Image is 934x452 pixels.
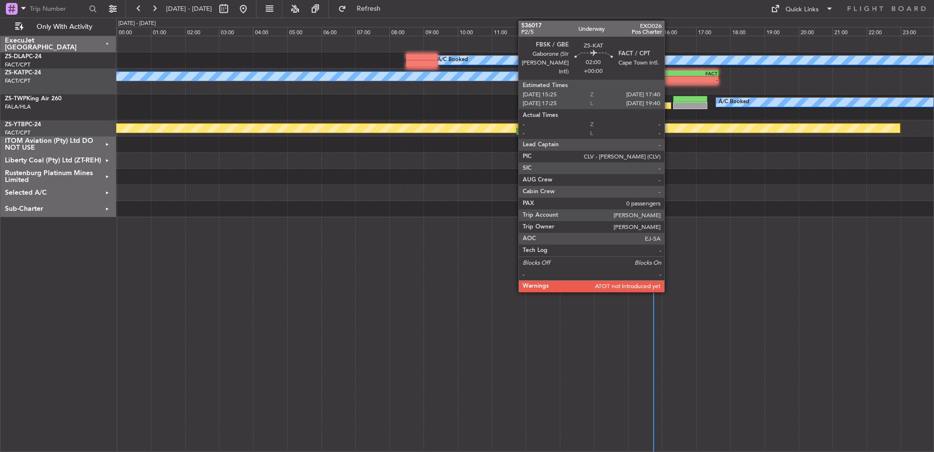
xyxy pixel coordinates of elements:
a: ZS-YTBPC-24 [5,122,41,128]
div: 12:00 [526,27,560,36]
div: FYWE [560,70,588,76]
div: 08:00 [389,27,424,36]
a: FALA/HLA [5,103,31,111]
div: 16:00 [662,27,696,36]
div: 13:49 Z [588,77,611,83]
div: FAGM [521,122,558,128]
div: Quick Links [785,5,819,15]
div: 09:00 [424,27,458,36]
div: 04:00 [253,27,287,36]
div: 10:00 [458,27,492,36]
span: Refresh [348,5,389,12]
span: ZS-TWP [5,96,26,102]
div: 03:00 [219,27,253,36]
input: Trip Number [30,1,86,16]
div: 15:12 Z [611,77,634,83]
div: FACT [680,70,718,76]
a: FACT/CPT [5,61,30,68]
span: ZS-DLA [5,54,25,60]
a: ZS-DLAPC-24 [5,54,42,60]
div: 17:00 [696,27,730,36]
div: 07:00 [355,27,389,36]
div: 21:00 [832,27,867,36]
div: 20:00 [799,27,833,36]
div: 02:00 [185,27,219,36]
a: FACT/CPT [5,77,30,85]
div: 05:00 [287,27,321,36]
a: FACT/CPT [5,129,30,136]
a: ZS-TWPKing Air 260 [5,96,62,102]
div: 01:00 [151,27,185,36]
div: 15:00 [628,27,662,36]
div: 06:00 [321,27,356,36]
div: 18:00 [730,27,764,36]
div: - [643,77,680,83]
div: 00:00 [117,27,151,36]
div: 11:44 Z [517,129,555,135]
div: 13:00 [560,27,594,36]
button: Quick Links [766,1,838,17]
div: FBSK [588,70,615,76]
button: Only With Activity [11,19,106,35]
div: FACT [558,122,595,128]
div: 14:02 Z [555,129,594,135]
div: [DATE] - [DATE] [118,20,156,28]
div: - [680,77,718,83]
div: 19:00 [764,27,799,36]
div: A/C Booked [719,95,749,110]
span: ZS-KAT [5,70,25,76]
div: 11:00 [492,27,526,36]
div: A/C Booked [437,53,468,68]
span: [DATE] - [DATE] [166,4,212,13]
button: Refresh [334,1,392,17]
div: 14:00 [594,27,628,36]
div: 22:00 [867,27,901,36]
div: FBSK [643,70,680,76]
span: ZS-YTB [5,122,25,128]
span: Only With Activity [25,23,103,30]
a: ZS-KATPC-24 [5,70,41,76]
